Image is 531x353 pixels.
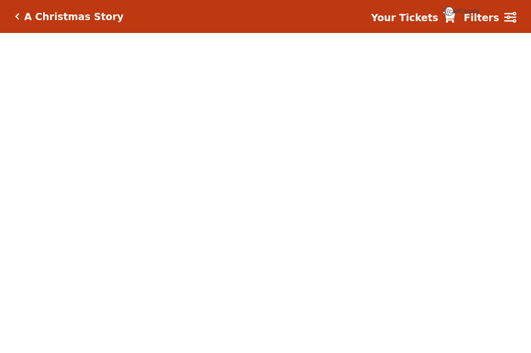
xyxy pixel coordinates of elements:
a: Click here to go back to filters [15,13,20,20]
strong: Your Tickets [371,12,438,23]
strong: Filters [464,12,499,23]
a: Filters [464,10,516,25]
a: Your Tickets {{cartCount}} [371,10,455,25]
span: {{cartCount}} [445,7,454,16]
h5: A Christmas Story [24,11,123,23]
